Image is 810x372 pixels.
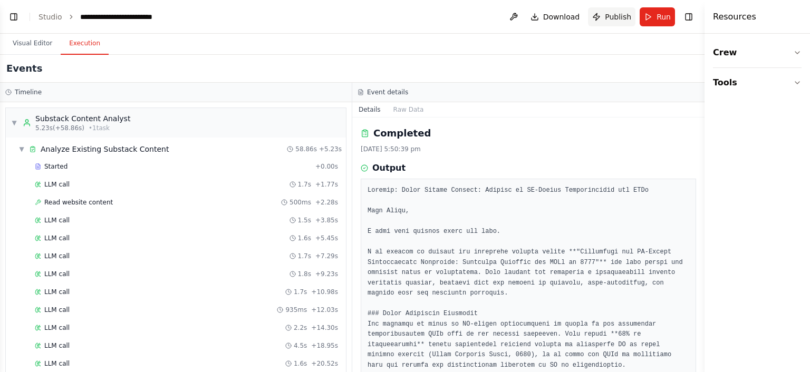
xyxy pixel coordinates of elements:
span: + 12.03s [311,306,338,314]
span: 1.7s [294,288,307,296]
span: 2.2s [294,324,307,332]
span: 935ms [285,306,307,314]
span: 1.8s [298,270,311,278]
div: Substack Content Analyst [35,113,130,124]
span: ▼ [18,145,25,153]
span: 500ms [290,198,311,207]
button: Raw Data [387,102,430,117]
h2: Completed [373,126,431,141]
span: + 5.45s [315,234,338,242]
span: LLM call [44,234,70,242]
span: 1.6s [298,234,311,242]
div: [DATE] 5:50:39 pm [361,145,696,153]
nav: breadcrumb [38,12,178,22]
span: LLM call [44,252,70,260]
span: 1.6s [294,359,307,368]
span: LLM call [44,306,70,314]
span: 1.7s [298,180,311,189]
span: + 5.23s [319,145,342,153]
span: + 2.28s [315,198,338,207]
button: Run [640,7,675,26]
span: + 9.23s [315,270,338,278]
span: + 14.30s [311,324,338,332]
span: + 18.95s [311,341,338,350]
span: Started [44,162,67,171]
button: Crew [713,38,802,67]
span: 1.5s [298,216,311,224]
span: 5.23s (+58.86s) [35,124,84,132]
span: LLM call [44,270,70,278]
button: Download [526,7,584,26]
button: Execution [61,33,109,55]
span: 58.86s [295,145,317,153]
button: Tools [713,68,802,97]
span: + 20.52s [311,359,338,368]
button: Publish [588,7,635,26]
span: + 1.77s [315,180,338,189]
span: LLM call [44,359,70,368]
h2: Events [6,61,42,76]
span: + 0.00s [315,162,338,171]
span: LLM call [44,341,70,350]
div: Analyze Existing Substack Content [41,144,169,154]
span: ▼ [11,119,17,127]
span: • 1 task [89,124,110,132]
h3: Event details [367,88,408,96]
span: + 10.98s [311,288,338,296]
span: Publish [605,12,631,22]
span: Download [543,12,580,22]
span: Run [657,12,671,22]
button: Show left sidebar [6,9,21,24]
span: LLM call [44,288,70,296]
span: 1.7s [298,252,311,260]
span: Read website content [44,198,113,207]
span: 4.5s [294,341,307,350]
button: Visual Editor [4,33,61,55]
h4: Resources [713,11,756,23]
span: + 7.29s [315,252,338,260]
h3: Output [372,162,406,174]
h3: Timeline [15,88,42,96]
button: Details [352,102,387,117]
span: LLM call [44,216,70,224]
span: LLM call [44,180,70,189]
span: LLM call [44,324,70,332]
a: Studio [38,13,62,21]
span: + 3.85s [315,216,338,224]
button: Hide right sidebar [681,9,696,24]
